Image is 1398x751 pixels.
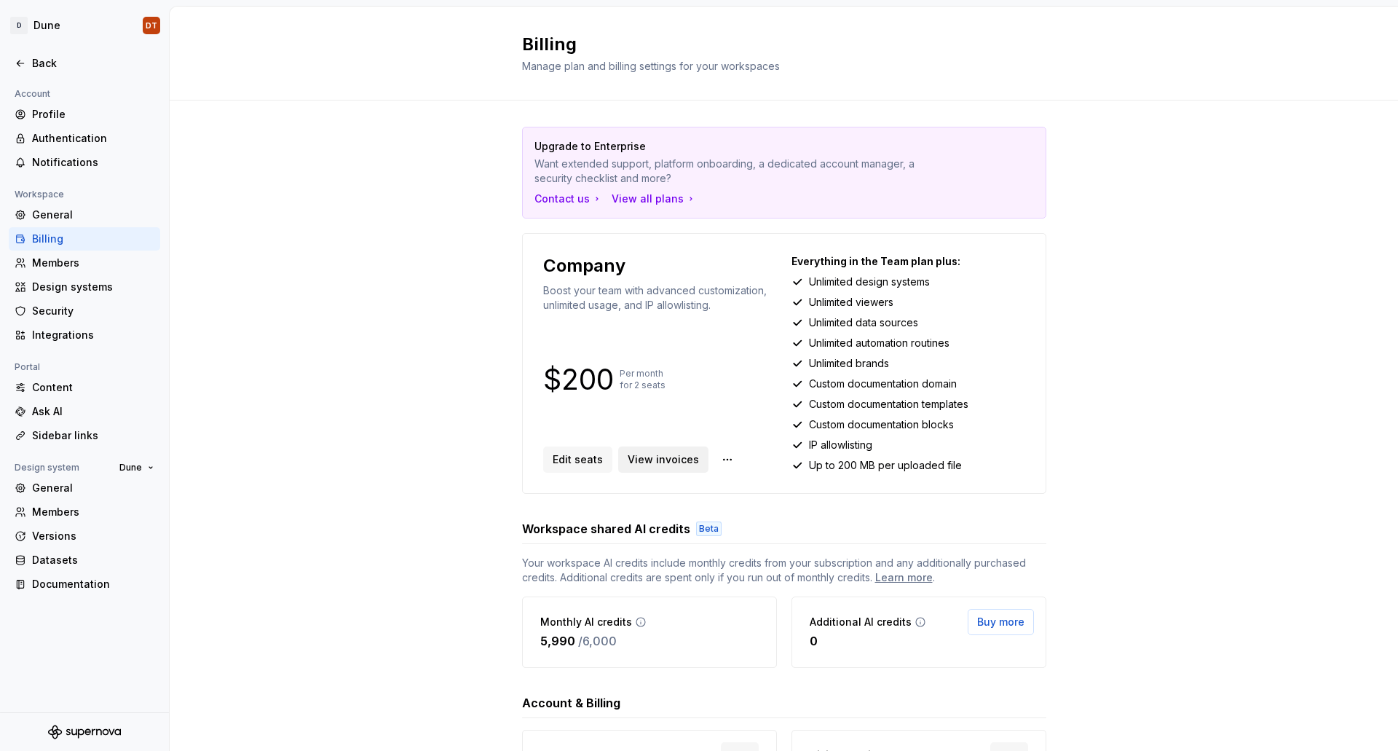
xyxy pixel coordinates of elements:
span: Dune [119,462,142,473]
p: $200 [543,371,614,388]
p: Custom documentation templates [809,397,968,412]
a: Datasets [9,548,160,572]
svg: Supernova Logo [48,725,121,739]
p: Custom documentation domain [809,377,957,391]
div: Members [32,505,154,519]
a: Back [9,52,160,75]
p: Unlimited automation routines [809,336,949,350]
p: Unlimited viewers [809,295,893,310]
div: Beta [696,522,722,536]
div: Content [32,380,154,395]
p: Unlimited brands [809,356,889,371]
div: Design system [9,459,85,476]
p: 0 [810,632,818,650]
p: Unlimited design systems [809,275,930,289]
p: Per month for 2 seats [620,368,666,391]
a: Sidebar links [9,424,160,447]
a: Documentation [9,573,160,596]
div: Portal [9,358,46,376]
div: Profile [32,107,154,122]
a: Ask AI [9,400,160,423]
span: Buy more [977,615,1024,629]
div: Security [32,304,154,318]
div: Versions [32,529,154,543]
p: Up to 200 MB per uploaded file [809,458,962,473]
p: 5,990 [540,632,575,650]
div: Authentication [32,131,154,146]
a: Design systems [9,275,160,299]
div: D [10,17,28,34]
a: Security [9,299,160,323]
a: General [9,476,160,500]
a: Learn more [875,570,933,585]
p: Unlimited data sources [809,315,918,330]
p: IP allowlisting [809,438,872,452]
button: DDuneDT [3,9,166,42]
a: Members [9,251,160,275]
span: Your workspace AI credits include monthly credits from your subscription and any additionally pur... [522,556,1046,585]
span: View invoices [628,452,699,467]
p: Upgrade to Enterprise [534,139,932,154]
div: Documentation [32,577,154,591]
div: Members [32,256,154,270]
button: Edit seats [543,447,612,473]
div: Design systems [32,280,154,294]
div: Billing [32,232,154,246]
a: Billing [9,227,160,251]
div: Integrations [32,328,154,342]
a: Content [9,376,160,399]
p: Custom documentation blocks [809,417,954,432]
a: Versions [9,524,160,548]
div: Sidebar links [32,428,154,443]
a: View invoices [618,447,708,473]
button: Contact us [534,192,603,206]
div: General [32,208,154,222]
span: Manage plan and billing settings for your workspaces [522,60,780,72]
a: Authentication [9,127,160,150]
p: Everything in the Team plan plus: [791,254,1025,269]
a: Members [9,500,160,524]
h2: Billing [522,33,1029,56]
div: DT [146,20,157,31]
p: Monthly AI credits [540,615,632,629]
p: Company [543,254,625,278]
p: Boost your team with advanced customization, unlimited usage, and IP allowlisting. [543,283,777,312]
div: Notifications [32,155,154,170]
div: Account [9,85,56,103]
div: Back [32,56,154,71]
p: / 6,000 [578,632,617,650]
button: Buy more [968,609,1034,635]
div: General [32,481,154,495]
a: General [9,203,160,227]
div: Workspace [9,186,70,203]
button: View all plans [612,192,697,206]
div: Ask AI [32,404,154,419]
p: Additional AI credits [810,615,912,629]
p: Want extended support, platform onboarding, a dedicated account manager, a security checklist and... [534,157,932,186]
a: Profile [9,103,160,126]
h3: Workspace shared AI credits [522,520,690,538]
a: Integrations [9,323,160,347]
div: Dune [33,18,60,33]
span: Edit seats [553,452,603,467]
a: Notifications [9,151,160,174]
div: Datasets [32,553,154,567]
h3: Account & Billing [522,694,620,712]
